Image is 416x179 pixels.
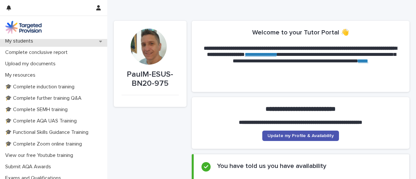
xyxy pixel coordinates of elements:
p: 🎓 Complete induction training [3,84,80,90]
p: Upload my documents [3,61,61,67]
h2: You have told us you have availability [217,162,326,170]
p: PaulM-ESUS-BN20-975 [122,70,179,89]
a: Update my Profile & Availability [262,131,339,141]
p: Complete conclusive report [3,49,73,56]
p: 🎓 Functional Skills Guidance Training [3,129,94,135]
span: Update my Profile & Availability [267,134,334,138]
p: My resources [3,72,41,78]
p: 🎓 Complete Zoom online training [3,141,87,147]
img: M5nRWzHhSzIhMunXDL62 [5,21,42,34]
p: 🎓 Complete further training Q&A [3,95,87,101]
p: 🎓 Complete SEMH training [3,107,73,113]
p: View our free Youtube training [3,152,78,159]
p: My students [3,38,38,44]
p: Submit AQA Awards [3,164,56,170]
p: 🎓 Complete AQA UAS Training [3,118,82,124]
h2: Welcome to your Tutor Portal 👋 [252,29,349,36]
